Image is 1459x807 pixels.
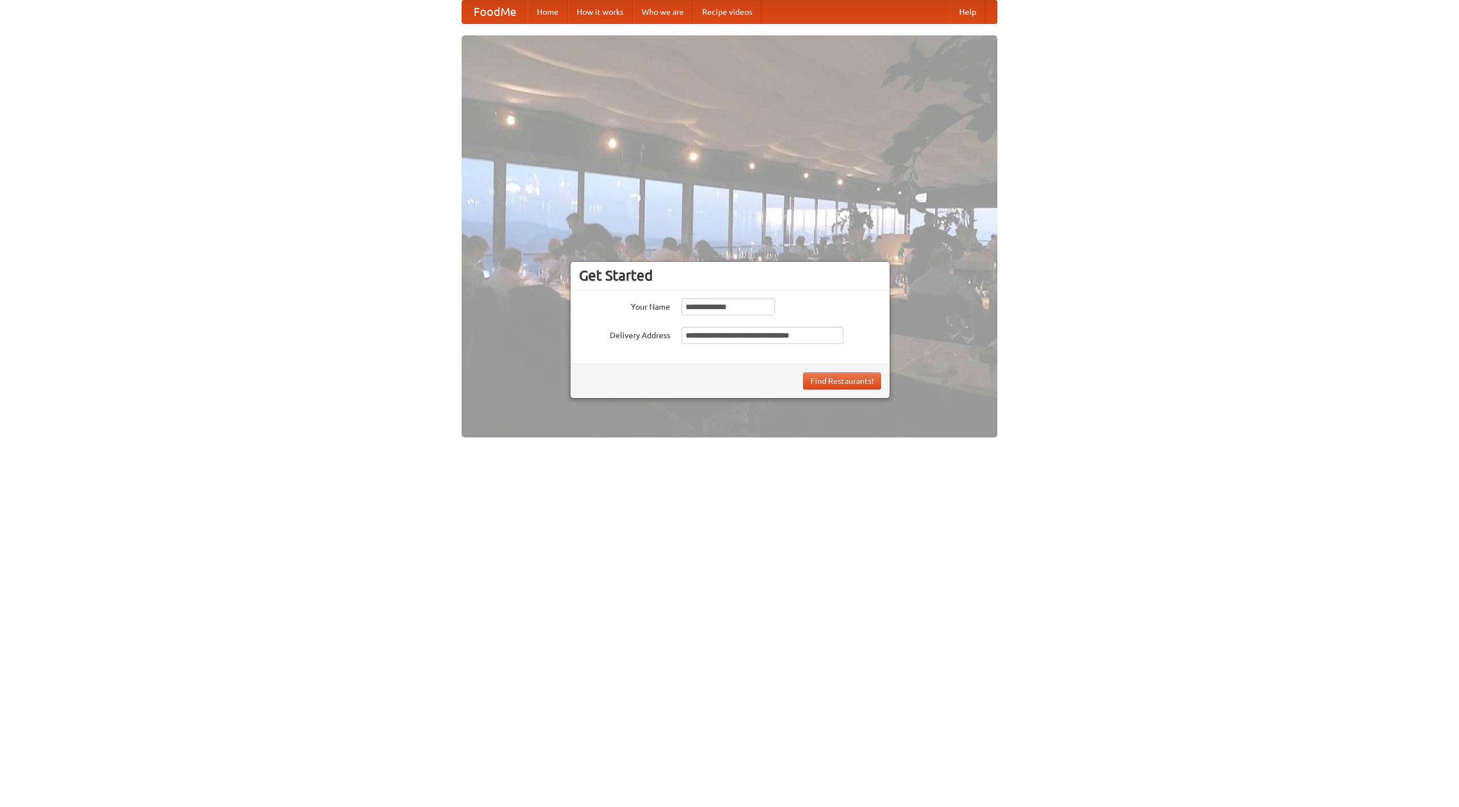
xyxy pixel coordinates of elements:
a: How it works [568,1,633,23]
a: FoodMe [462,1,528,23]
a: Home [528,1,568,23]
a: Who we are [633,1,693,23]
button: Find Restaurants! [803,372,881,390]
label: Your Name [579,298,670,313]
a: Help [950,1,985,23]
label: Delivery Address [579,327,670,341]
h3: Get Started [579,267,881,284]
a: Recipe videos [693,1,761,23]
